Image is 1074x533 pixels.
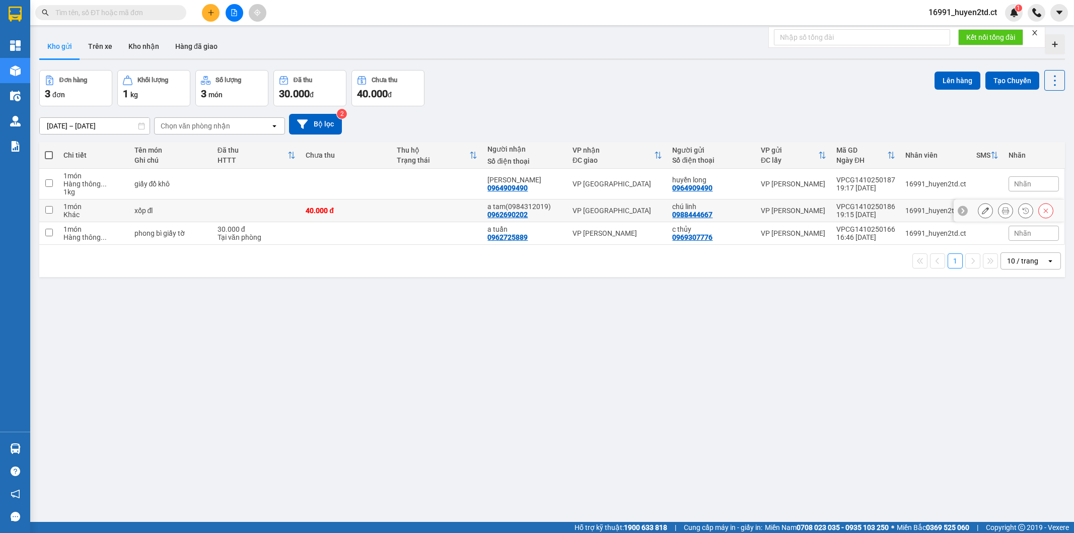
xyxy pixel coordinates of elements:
[45,88,50,100] span: 3
[487,233,528,241] div: 0962725889
[672,203,750,211] div: chú linh
[306,151,387,159] div: Chưa thu
[905,180,966,188] div: 16991_huyen2td.ct
[10,91,21,101] img: warehouse-icon
[216,77,241,84] div: Số lượng
[218,233,296,241] div: Tại văn phòng
[1032,8,1041,17] img: phone-icon
[761,156,818,164] div: ĐC lấy
[120,34,167,58] button: Kho nhận
[572,146,655,154] div: VP nhận
[218,146,288,154] div: Đã thu
[765,522,889,533] span: Miền Nam
[487,157,562,165] div: Số điện thoại
[202,4,220,22] button: plus
[1015,5,1022,12] sup: 1
[487,145,562,153] div: Người nhận
[672,233,712,241] div: 0969307776
[117,70,190,106] button: Khối lượng1kg
[672,211,712,219] div: 0988444667
[310,91,314,99] span: đ
[1014,229,1031,237] span: Nhãn
[11,489,20,499] span: notification
[63,233,124,241] div: Hàng thông thường
[920,6,1005,19] span: 16991_huyen2td.ct
[1017,5,1020,12] span: 1
[1009,151,1059,159] div: Nhãn
[134,180,207,188] div: giấy đồ khô
[1046,257,1054,265] svg: open
[572,156,655,164] div: ĐC giao
[926,523,969,531] strong: 0369 525 060
[891,525,894,529] span: ⚪️
[905,229,966,237] div: 16991_huyen2td.ct
[10,116,21,126] img: warehouse-icon
[672,156,750,164] div: Số điện thoại
[487,211,528,219] div: 0962690202
[761,180,826,188] div: VP [PERSON_NAME]
[134,229,207,237] div: phong bì giấy tờ
[684,522,762,533] span: Cung cấp máy in - giấy in:
[134,156,207,164] div: Ghi chú
[55,7,174,18] input: Tìm tên, số ĐT hoặc mã đơn
[397,156,470,164] div: Trạng thái
[836,211,895,219] div: 19:15 [DATE]
[218,225,296,233] div: 30.000 đ
[978,203,993,218] div: Sửa đơn hàng
[294,77,312,84] div: Đã thu
[63,172,124,180] div: 1 món
[487,225,562,233] div: a tuấn
[101,233,107,241] span: ...
[134,146,207,154] div: Tên món
[977,522,978,533] span: |
[572,207,663,215] div: VP [GEOGRAPHIC_DATA]
[42,9,49,16] span: search
[59,77,87,84] div: Đơn hàng
[1050,4,1068,22] button: caret-down
[273,70,346,106] button: Đã thu30.000đ
[836,225,895,233] div: VPCG1410250166
[63,151,124,159] div: Chi tiết
[675,522,676,533] span: |
[134,207,207,215] div: xốp đl
[836,156,887,164] div: Ngày ĐH
[1010,8,1019,17] img: icon-new-feature
[11,467,20,476] span: question-circle
[976,151,990,159] div: SMS
[39,34,80,58] button: Kho gửi
[761,207,826,215] div: VP [PERSON_NAME]
[201,88,206,100] span: 3
[836,184,895,192] div: 19:17 [DATE]
[948,253,963,269] button: 1
[231,9,238,16] span: file-add
[63,211,124,219] div: Khác
[123,88,128,100] span: 1
[195,70,268,106] button: Số lượng3món
[797,523,889,531] strong: 0708 023 035 - 0935 103 250
[572,229,663,237] div: VP [PERSON_NAME]
[101,180,107,188] span: ...
[836,176,895,184] div: VPCG1410250187
[388,91,392,99] span: đ
[487,203,562,211] div: a tam(0984312019)
[1045,34,1065,54] div: Tạo kho hàng mới
[567,142,668,169] th: Toggle SortBy
[207,9,214,16] span: plus
[971,142,1004,169] th: Toggle SortBy
[672,184,712,192] div: 0964909490
[63,180,124,188] div: Hàng thông thường
[270,122,278,130] svg: open
[249,4,266,22] button: aim
[63,225,124,233] div: 1 món
[575,522,667,533] span: Hỗ trợ kỹ thuật:
[226,4,243,22] button: file-add
[63,203,124,211] div: 1 món
[935,72,980,90] button: Lên hàng
[351,70,424,106] button: Chưa thu40.000đ
[63,188,124,196] div: 1 kg
[905,207,966,215] div: 16991_huyen2td.ct
[392,142,483,169] th: Toggle SortBy
[40,118,150,134] input: Select a date range.
[80,34,120,58] button: Trên xe
[761,146,818,154] div: VP gửi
